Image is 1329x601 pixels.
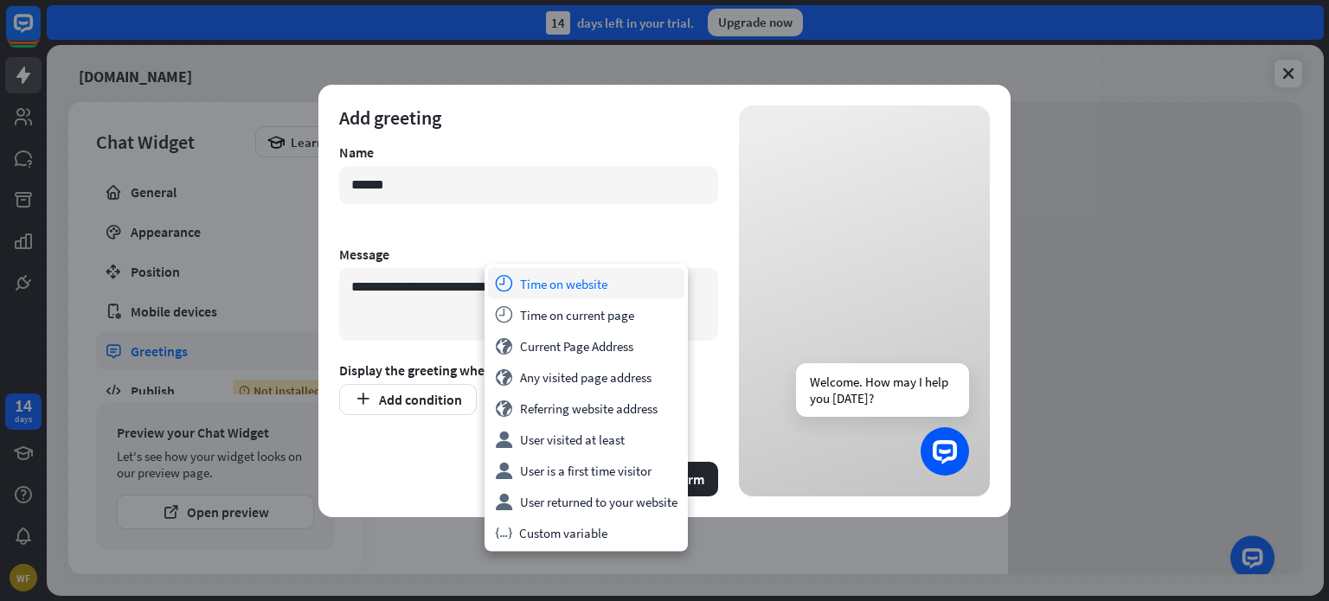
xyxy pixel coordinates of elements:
div: Any visited page address [488,361,684,393]
i: user [495,431,513,448]
i: time [495,275,513,292]
div: Time on website [488,268,684,299]
button: Open LiveChat chat widget [14,7,66,59]
i: globe [495,368,513,386]
i: time [495,306,513,323]
div: Message [339,246,718,263]
button: Add condition [339,384,477,415]
i: globe [495,337,513,355]
div: Current Page Address [488,330,684,361]
i: globe [495,400,513,417]
i: user [495,462,513,479]
div: Custom variable [488,517,684,548]
div: Time on current page [488,299,684,330]
div: Referring website address [488,393,684,424]
div: User visited at least [488,424,684,455]
div: User is a first time visitor [488,455,684,486]
div: Name [339,144,718,161]
i: variable [495,524,512,541]
div: User returned to your website [488,486,684,517]
div: Add greeting [339,105,718,130]
div: Welcome. How may I help you [DATE]? [796,363,969,417]
div: Display the greeting when: [339,361,718,379]
i: user [495,493,513,510]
